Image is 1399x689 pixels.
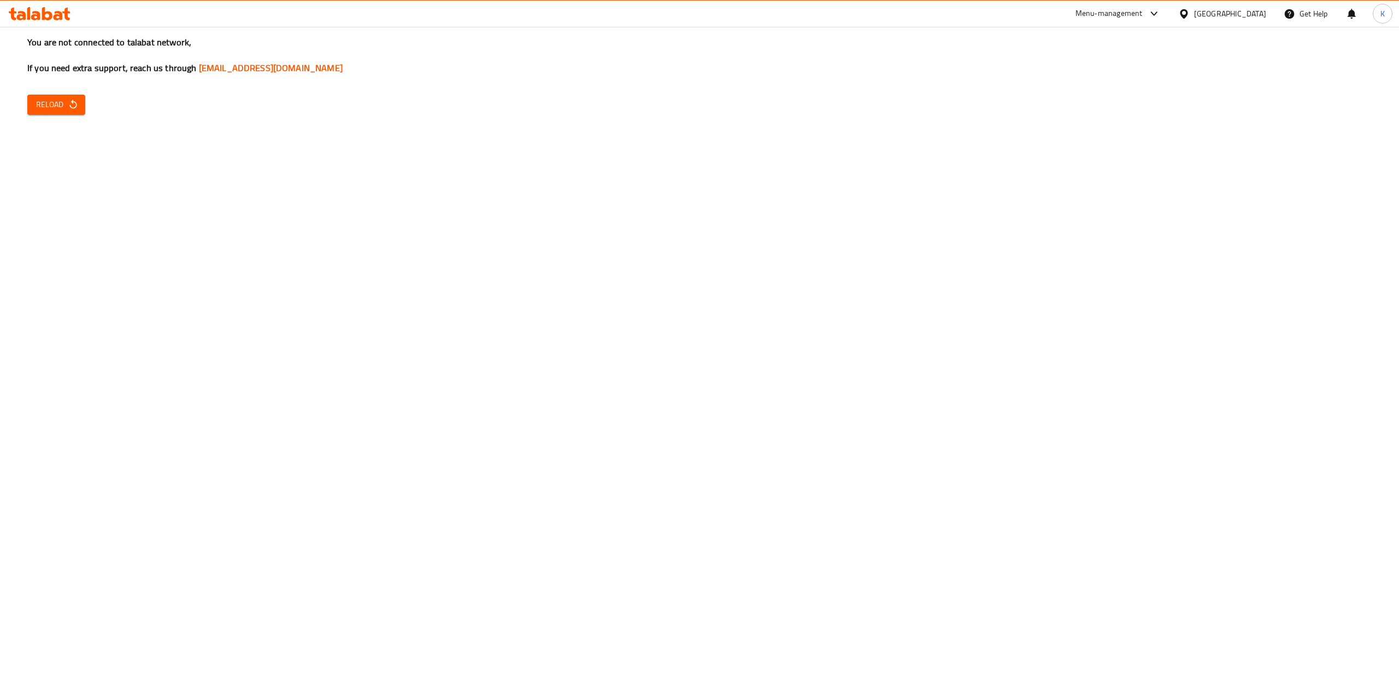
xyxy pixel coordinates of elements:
[1194,8,1266,20] div: [GEOGRAPHIC_DATA]
[1075,7,1143,20] div: Menu-management
[199,60,343,76] a: [EMAIL_ADDRESS][DOMAIN_NAME]
[36,98,77,112] span: Reload
[27,36,1372,74] h3: You are not connected to talabat network, If you need extra support, reach us through
[1380,8,1385,20] span: K
[27,95,85,115] button: Reload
